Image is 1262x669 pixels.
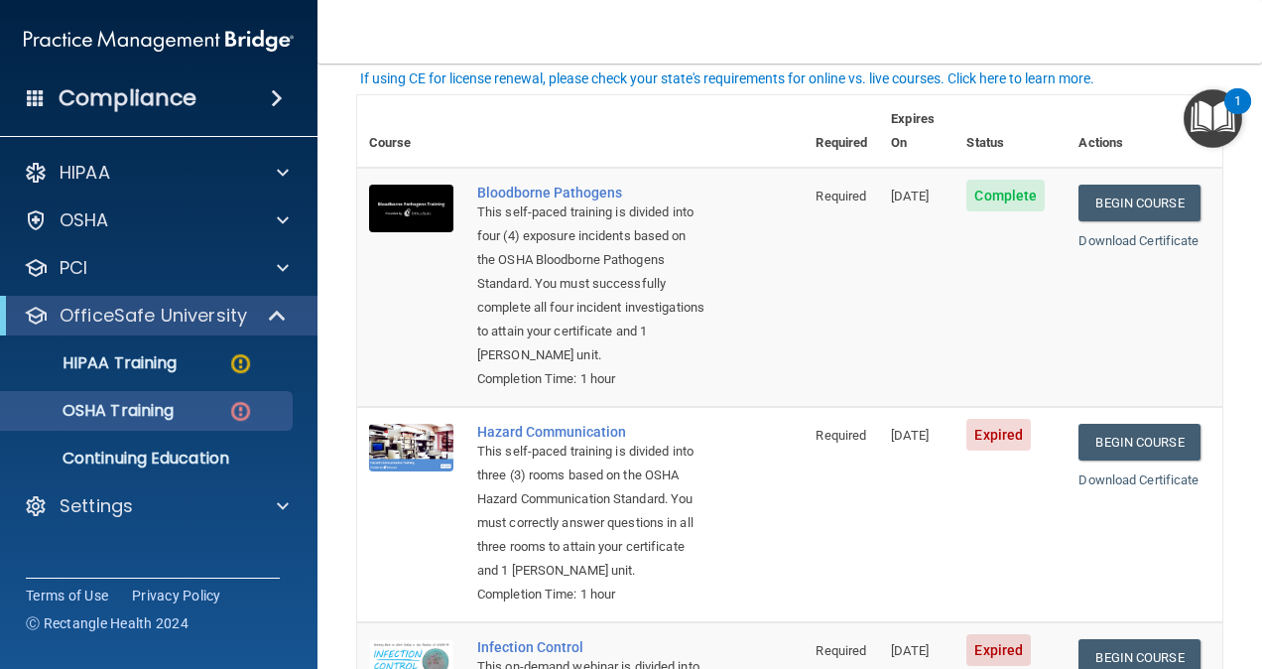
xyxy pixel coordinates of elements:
[24,494,289,518] a: Settings
[1184,89,1242,148] button: Open Resource Center, 1 new notification
[24,161,289,185] a: HIPAA
[13,401,174,421] p: OSHA Training
[24,256,289,280] a: PCI
[26,613,189,633] span: Ⓒ Rectangle Health 2024
[1234,101,1241,127] div: 1
[804,95,879,168] th: Required
[59,84,196,112] h4: Compliance
[1067,95,1222,168] th: Actions
[357,95,465,168] th: Course
[60,208,109,232] p: OSHA
[816,643,866,658] span: Required
[1078,424,1199,461] a: Begin Course
[1078,233,1199,248] a: Download Certificate
[1078,472,1199,487] a: Download Certificate
[60,161,110,185] p: HIPAA
[477,440,704,583] div: This self-paced training is divided into three (3) rooms based on the OSHA Hazard Communication S...
[816,189,866,203] span: Required
[891,428,929,443] span: [DATE]
[477,639,704,655] a: Infection Control
[60,304,247,328] p: OfficeSafe University
[357,68,1097,88] button: If using CE for license renewal, please check your state's requirements for online vs. live cours...
[477,201,704,367] div: This self-paced training is divided into four (4) exposure incidents based on the OSHA Bloodborne...
[477,583,704,606] div: Completion Time: 1 hour
[24,304,288,328] a: OfficeSafe University
[228,399,253,424] img: danger-circle.6113f641.png
[966,419,1031,451] span: Expired
[477,367,704,391] div: Completion Time: 1 hour
[228,351,253,376] img: warning-circle.0cc9ac19.png
[360,71,1094,85] div: If using CE for license renewal, please check your state's requirements for online vs. live cours...
[24,208,289,232] a: OSHA
[13,449,284,468] p: Continuing Education
[879,95,954,168] th: Expires On
[816,428,866,443] span: Required
[477,185,704,201] a: Bloodborne Pathogens
[966,634,1031,666] span: Expired
[132,586,221,605] a: Privacy Policy
[477,424,704,440] a: Hazard Communication
[891,189,929,203] span: [DATE]
[24,21,294,61] img: PMB logo
[13,353,177,373] p: HIPAA Training
[60,256,87,280] p: PCI
[954,95,1067,168] th: Status
[1078,185,1199,221] a: Begin Course
[60,494,133,518] p: Settings
[891,643,929,658] span: [DATE]
[966,180,1045,211] span: Complete
[26,586,108,605] a: Terms of Use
